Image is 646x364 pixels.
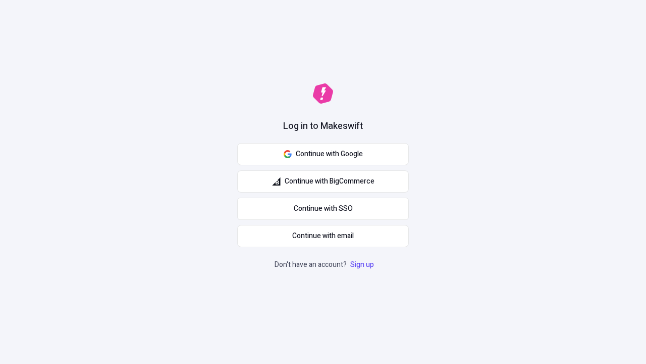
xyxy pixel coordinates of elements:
span: Continue with email [292,231,354,242]
a: Continue with SSO [237,198,409,220]
a: Sign up [348,259,376,270]
button: Continue with email [237,225,409,247]
p: Don't have an account? [275,259,376,270]
button: Continue with Google [237,143,409,165]
span: Continue with Google [296,149,363,160]
h1: Log in to Makeswift [283,120,363,133]
span: Continue with BigCommerce [285,176,374,187]
button: Continue with BigCommerce [237,170,409,193]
